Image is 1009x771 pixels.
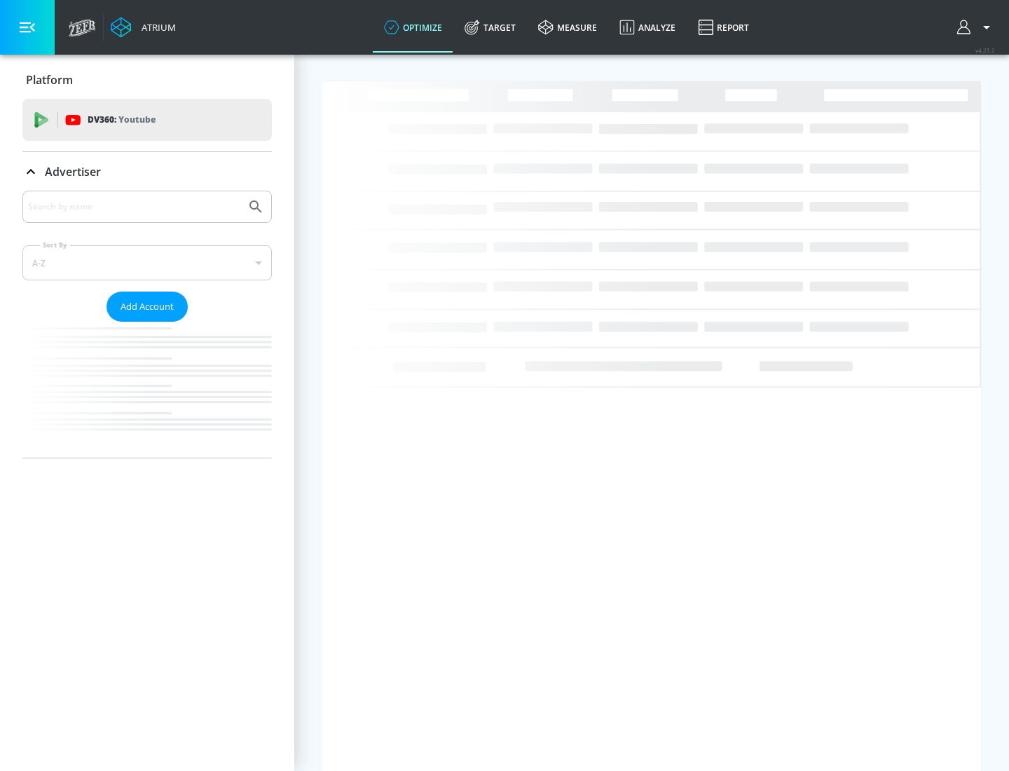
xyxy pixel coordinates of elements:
[22,322,272,458] nav: list of Advertiser
[45,164,101,179] p: Advertiser
[373,2,453,53] a: optimize
[88,112,156,128] p: DV360:
[118,112,156,127] p: Youtube
[40,240,70,250] label: Sort By
[22,191,272,458] div: Advertiser
[111,17,176,38] a: Atrium
[121,299,174,315] span: Add Account
[28,198,240,216] input: Search by name
[22,99,272,141] div: DV360: Youtube
[22,152,272,191] div: Advertiser
[608,2,687,53] a: Analyze
[107,292,188,322] button: Add Account
[22,245,272,280] div: A-Z
[26,72,73,88] p: Platform
[136,21,176,34] div: Atrium
[687,2,760,53] a: Report
[975,46,995,54] span: v 4.25.2
[22,60,272,100] div: Platform
[527,2,608,53] a: measure
[453,2,527,53] a: Target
